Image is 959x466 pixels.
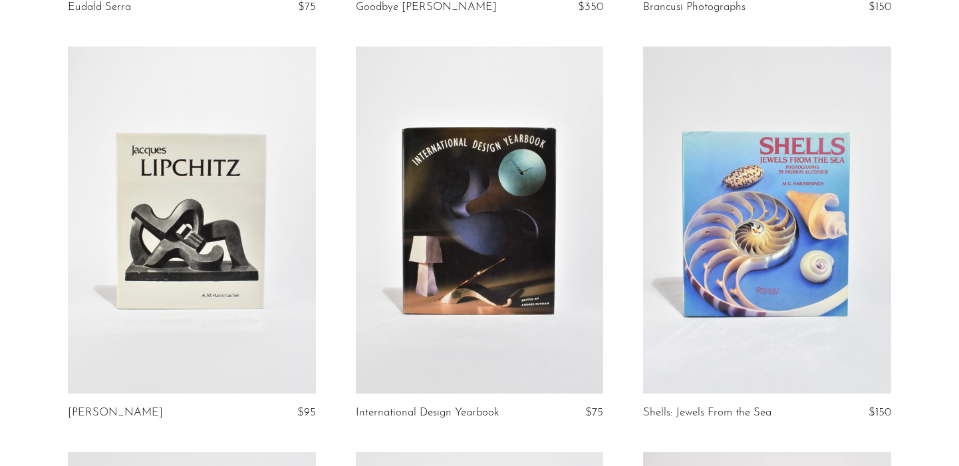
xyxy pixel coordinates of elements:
span: $150 [869,407,891,418]
span: $75 [298,1,316,13]
span: $95 [297,407,316,418]
span: $350 [578,1,603,13]
a: Shells: Jewels From the Sea [643,407,771,419]
a: Eudald Serra [68,1,131,13]
a: Goodbye [PERSON_NAME] [356,1,497,13]
a: [PERSON_NAME] [68,407,163,419]
a: International Design Yearbook [356,407,499,419]
span: $75 [585,407,603,418]
span: $150 [869,1,891,13]
a: Brancusi Photographs [643,1,746,13]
